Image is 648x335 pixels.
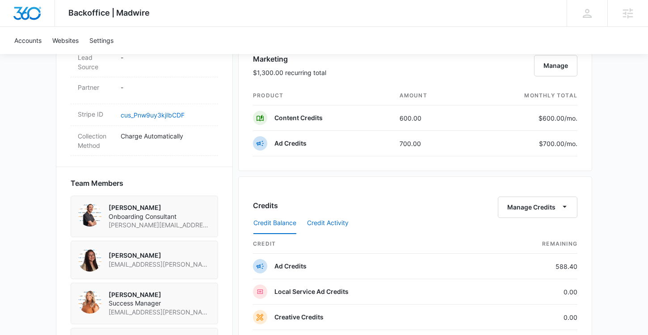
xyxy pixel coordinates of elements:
p: [PERSON_NAME] [109,203,210,212]
div: Lead Source- [71,47,218,77]
a: Websites [47,27,84,54]
th: product [253,86,392,105]
span: [EMAIL_ADDRESS][PERSON_NAME][DOMAIN_NAME] [109,308,210,317]
span: [PERSON_NAME][EMAIL_ADDRESS][PERSON_NAME][DOMAIN_NAME] [109,221,210,230]
p: - [121,83,211,92]
img: Kenzie Ryan [78,290,101,314]
span: Onboarding Consultant [109,212,210,221]
p: Creative Credits [274,313,324,322]
span: /mo. [564,114,577,122]
p: $1,300.00 recurring total [253,68,326,77]
th: amount [392,86,469,105]
span: [EMAIL_ADDRESS][PERSON_NAME][DOMAIN_NAME] [109,260,210,269]
td: 600.00 [392,105,469,131]
th: credit [253,234,483,254]
dt: Collection Method [78,131,114,150]
img: Tyler Brungardt [78,203,101,226]
td: 700.00 [392,131,469,156]
p: $700.00 [535,139,577,148]
p: [PERSON_NAME] [109,251,210,260]
p: Content Credits [274,113,323,122]
th: Remaining [483,234,577,254]
dt: Stripe ID [78,109,114,119]
span: Backoffice | Madwire [68,8,150,17]
p: Local Service Ad Credits [274,287,349,296]
p: Ad Credits [274,262,307,271]
td: 0.00 [483,305,577,330]
p: - [121,53,211,62]
button: Credit Balance [253,213,296,234]
th: monthly total [468,86,577,105]
div: Stripe IDcus_Pnw9uy3kjIbCDF [71,104,218,126]
div: Partner- [71,77,218,104]
p: $600.00 [535,113,577,123]
h3: Marketing [253,54,326,64]
img: Audriana Talamantes [78,248,101,272]
button: Manage Credits [498,197,577,218]
dt: Partner [78,83,114,92]
a: cus_Pnw9uy3kjIbCDF [121,111,185,119]
p: [PERSON_NAME] [109,290,210,299]
button: Manage [534,55,577,76]
span: Success Manager [109,299,210,308]
p: Ad Credits [274,139,307,148]
p: Charge Automatically [121,131,211,141]
span: /mo. [564,140,577,147]
button: Credit Activity [307,213,349,234]
div: Collection MethodCharge Automatically [71,126,218,156]
h3: Credits [253,200,278,211]
td: 588.40 [483,254,577,279]
span: Team Members [71,178,123,188]
td: 0.00 [483,279,577,305]
a: Accounts [9,27,47,54]
dt: Lead Source [78,53,114,71]
a: Settings [84,27,119,54]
